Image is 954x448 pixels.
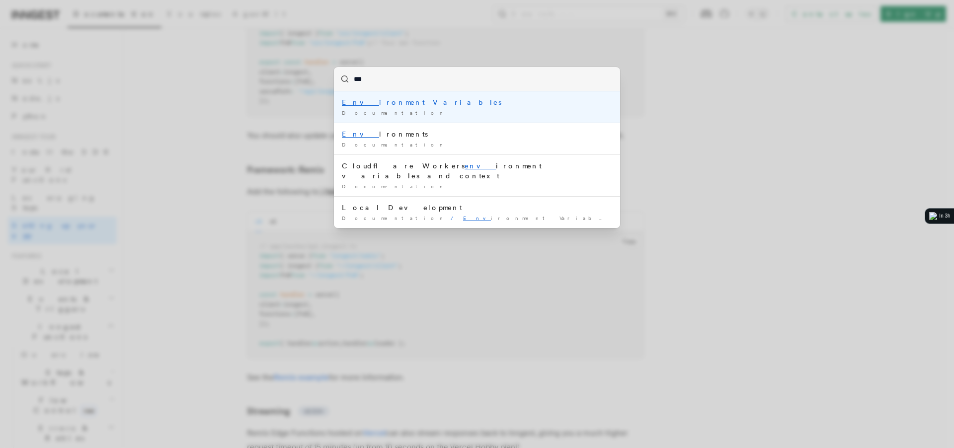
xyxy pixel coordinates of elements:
span: Documentation [342,183,447,189]
mark: Env [342,130,379,138]
mark: env [465,162,496,170]
div: Cloudflare Workers ironment variables and context [342,161,612,181]
div: In 3h [939,212,950,220]
span: ironment Variables [463,215,623,221]
span: / [451,215,459,221]
span: Documentation [342,110,447,116]
span: Documentation [342,142,447,148]
span: Documentation [342,215,447,221]
div: ironments [342,129,612,139]
div: ironment Variables [342,97,612,107]
mark: Env [342,98,379,106]
div: Local Development [342,203,612,213]
img: logo [929,212,937,220]
mark: Env [463,215,491,221]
